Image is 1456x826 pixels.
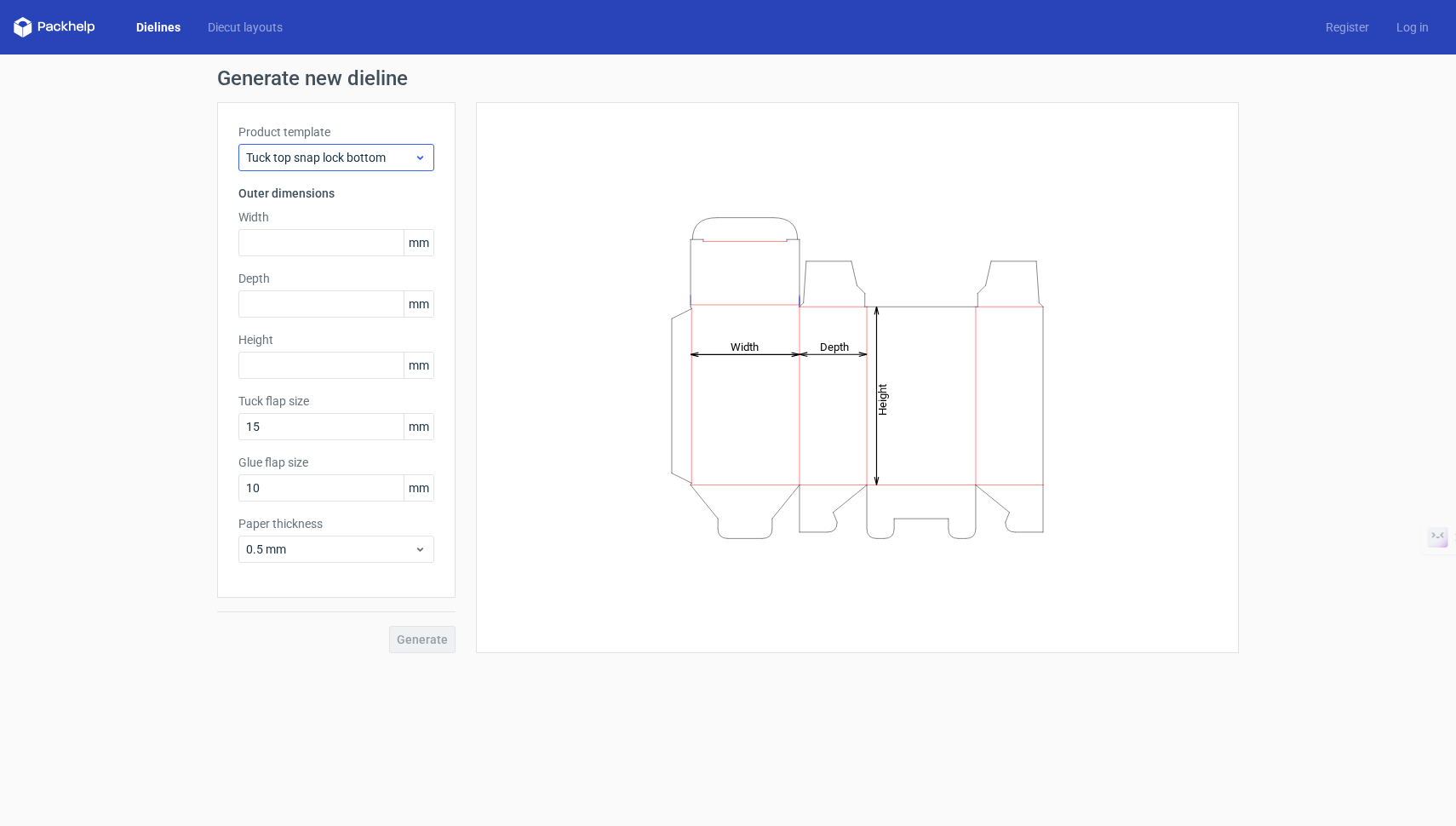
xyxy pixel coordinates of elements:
label: Height [238,331,434,348]
a: Diecut layouts [194,19,296,36]
label: Paper thickness [238,515,434,532]
label: Product template [238,123,434,141]
a: Log in [1383,19,1442,36]
label: Tuck flap size [238,393,434,410]
span: mm [404,353,433,378]
span: mm [404,475,433,501]
tspan: Depth [820,340,849,353]
span: Tuck top snap lock bottom [246,149,414,166]
span: mm [404,230,433,255]
label: Depth [238,270,434,287]
span: 0.5 mm [246,541,414,558]
span: mm [404,291,433,317]
span: mm [404,414,433,439]
a: Register [1312,19,1383,36]
tspan: Width [731,340,759,353]
label: Glue flap size [238,454,434,471]
a: Dielines [123,19,194,36]
tspan: Height [876,383,889,415]
h3: Outer dimensions [238,185,434,202]
label: Width [238,209,434,226]
h1: Generate new dieline [217,68,1239,89]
